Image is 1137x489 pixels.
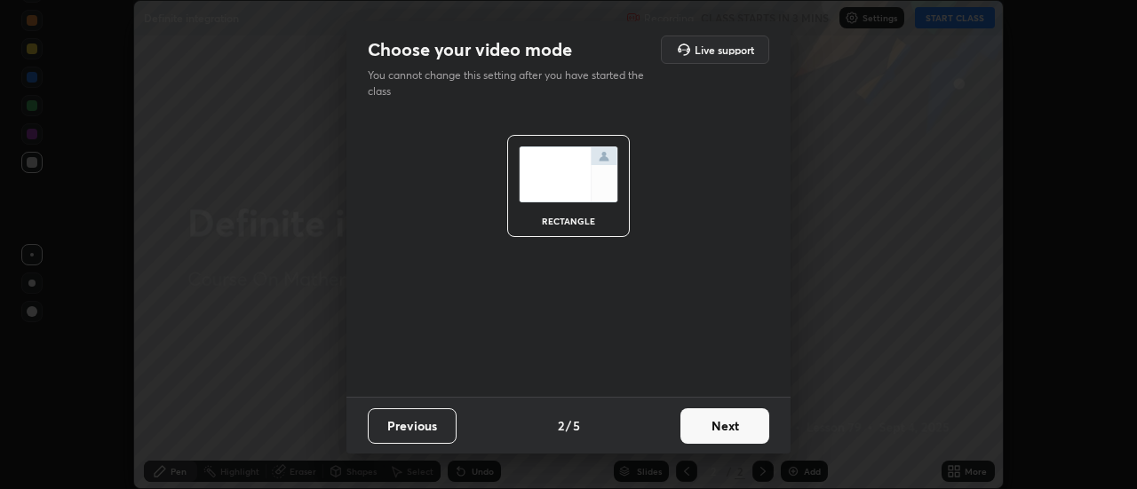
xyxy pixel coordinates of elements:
h4: 5 [573,416,580,435]
h2: Choose your video mode [368,38,572,61]
img: normalScreenIcon.ae25ed63.svg [519,146,618,202]
button: Previous [368,408,457,444]
h5: Live support [695,44,754,55]
h4: / [566,416,571,435]
div: rectangle [533,217,604,225]
button: Next [680,408,769,444]
p: You cannot change this setting after you have started the class [368,67,656,99]
h4: 2 [558,416,564,435]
